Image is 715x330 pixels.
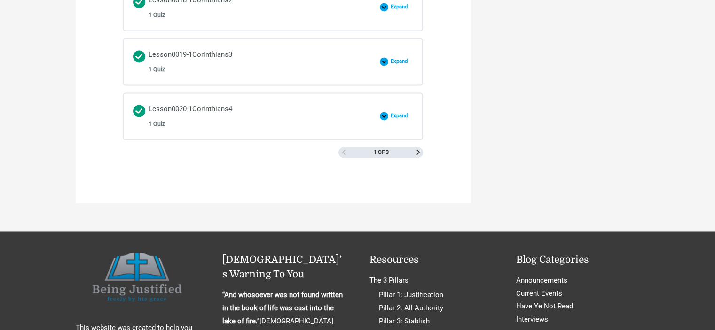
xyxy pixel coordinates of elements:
div: Lesson0020-1Corinthians4 [149,103,232,130]
a: Announcements [516,276,567,284]
a: Interviews [516,315,548,323]
button: Expand [380,112,413,120]
button: Expand [380,57,413,66]
a: Have Ye Not Read [516,302,573,310]
span: 1 Quiz [149,66,165,73]
a: Pillar 2: All Authority [379,304,443,312]
a: Pillar 3: Stablish [379,317,430,325]
span: Expand [388,4,413,10]
span: 1 Quiz [149,121,165,127]
div: Completed [133,105,145,117]
span: 1 Quiz [149,12,165,18]
a: Completed Lesson0020-1Corinthians4 1 Quiz [133,103,375,130]
a: Current Events [516,289,562,298]
span: 1 of 3 [373,150,388,155]
span: Expand [388,113,413,119]
div: Completed [133,50,145,62]
h2: Resources [369,253,493,268]
a: Pillar 1: Justification [379,291,443,299]
a: The 3 Pillars [369,276,409,284]
div: Lesson0019-1Corinthians3 [149,48,232,75]
span: Expand [388,58,413,65]
h2: Blog Categories [516,253,640,268]
a: Completed Lesson0019-1Corinthians3 1 Quiz [133,48,375,75]
h2: [DEMOGRAPHIC_DATA]’s Warning To You [222,253,346,282]
a: Next Page [416,150,421,155]
strong: “And whosoever was not found written in the book of life was cast into the lake of fire.” [222,291,343,325]
button: Expand [380,3,413,11]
